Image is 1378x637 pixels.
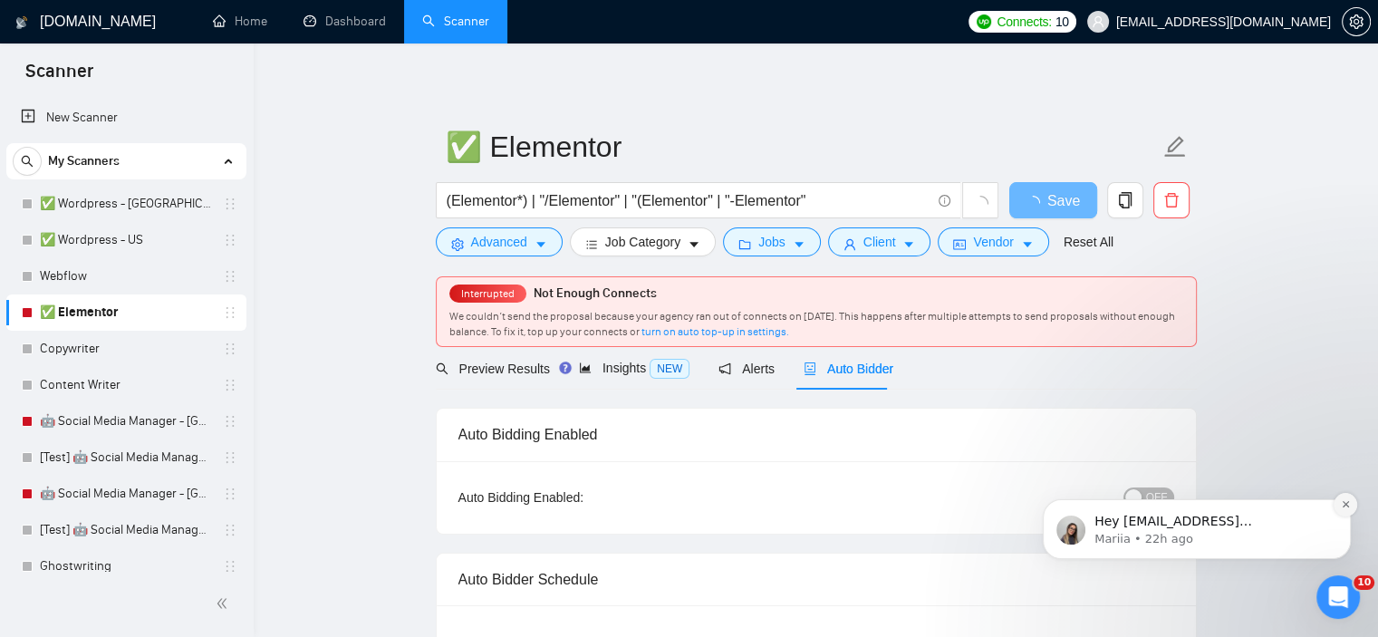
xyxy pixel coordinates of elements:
[318,108,342,131] button: Dismiss notification
[449,310,1175,338] span: We couldn’t send the proposal because your agency ran out of connects on [DATE]. This happens aft...
[1047,189,1080,212] span: Save
[863,232,896,252] span: Client
[79,128,313,146] p: Hey [EMAIL_ADDRESS][DOMAIN_NAME], Looks like your Upwork agency Areia Consulting ran out of conne...
[1153,182,1190,218] button: delete
[223,450,237,465] span: holder
[40,439,212,476] a: [Test] 🤖 Social Media Manager - [GEOGRAPHIC_DATA]
[579,362,592,374] span: area-chart
[718,362,731,375] span: notification
[436,362,550,376] span: Preview Results
[1064,232,1113,252] a: Reset All
[471,232,527,252] span: Advanced
[758,232,785,252] span: Jobs
[723,227,821,256] button: folderJobscaret-down
[216,594,234,613] span: double-left
[436,227,563,256] button: settingAdvancedcaret-down
[1342,7,1371,36] button: setting
[938,227,1048,256] button: idcardVendorcaret-down
[534,285,657,301] span: Not Enough Connects
[456,287,520,300] span: Interrupted
[1163,135,1187,159] span: edit
[304,14,386,29] a: dashboardDashboard
[1016,385,1378,588] iframe: Intercom notifications message
[14,155,41,168] span: search
[223,414,237,429] span: holder
[605,232,680,252] span: Job Category
[641,325,789,338] a: turn on auto top-up in settings.
[585,237,598,251] span: bars
[223,559,237,574] span: holder
[40,512,212,548] a: [Test] 🤖 Social Media Manager - [GEOGRAPHIC_DATA]
[451,237,464,251] span: setting
[1021,237,1034,251] span: caret-down
[79,146,313,162] p: Message from Mariia, sent 22h ago
[223,233,237,247] span: holder
[223,487,237,501] span: holder
[1154,192,1189,208] span: delete
[40,294,212,331] a: ✅ Elementor
[458,409,1174,460] div: Auto Bidding Enabled
[793,237,805,251] span: caret-down
[579,361,689,375] span: Insights
[1009,182,1097,218] button: Save
[11,58,108,96] span: Scanner
[458,554,1174,605] div: Auto Bidder Schedule
[688,237,700,251] span: caret-down
[27,114,335,174] div: message notification from Mariia, 22h ago. Hey alexrod94@gmail.com, Looks like your Upwork agency...
[436,362,448,375] span: search
[1026,196,1047,210] span: loading
[447,189,930,212] input: Search Freelance Jobs...
[40,331,212,367] a: Copywriter
[458,487,697,507] div: Auto Bidding Enabled:
[13,147,42,176] button: search
[21,100,232,136] a: New Scanner
[557,360,573,376] div: Tooltip anchor
[1342,14,1371,29] a: setting
[40,258,212,294] a: Webflow
[997,12,1051,32] span: Connects:
[1092,15,1104,28] span: user
[1343,14,1370,29] span: setting
[804,362,816,375] span: robot
[973,232,1013,252] span: Vendor
[1108,192,1142,208] span: copy
[535,237,547,251] span: caret-down
[977,14,991,29] img: upwork-logo.png
[223,342,237,356] span: holder
[828,227,931,256] button: userClientcaret-down
[902,237,915,251] span: caret-down
[15,8,28,37] img: logo
[570,227,716,256] button: barsJob Categorycaret-down
[223,197,237,211] span: holder
[223,523,237,537] span: holder
[40,403,212,439] a: 🤖 Social Media Manager - [GEOGRAPHIC_DATA]
[972,196,988,212] span: loading
[1107,182,1143,218] button: copy
[40,186,212,222] a: ✅ Wordpress - [GEOGRAPHIC_DATA]
[1316,575,1360,619] iframe: Intercom live chat
[939,195,950,207] span: info-circle
[41,130,70,159] img: Profile image for Mariia
[422,14,489,29] a: searchScanner
[48,143,120,179] span: My Scanners
[446,124,1160,169] input: Scanner name...
[953,237,966,251] span: idcard
[1055,12,1069,32] span: 10
[40,548,212,584] a: Ghostwriting
[223,269,237,284] span: holder
[40,476,212,512] a: 🤖 Social Media Manager - [GEOGRAPHIC_DATA]
[738,237,751,251] span: folder
[718,362,775,376] span: Alerts
[843,237,856,251] span: user
[650,359,689,379] span: NEW
[223,378,237,392] span: holder
[223,305,237,320] span: holder
[40,222,212,258] a: ✅ Wordpress - US
[804,362,893,376] span: Auto Bidder
[40,367,212,403] a: Content Writer
[6,100,246,136] li: New Scanner
[1354,575,1374,590] span: 10
[213,14,267,29] a: homeHome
